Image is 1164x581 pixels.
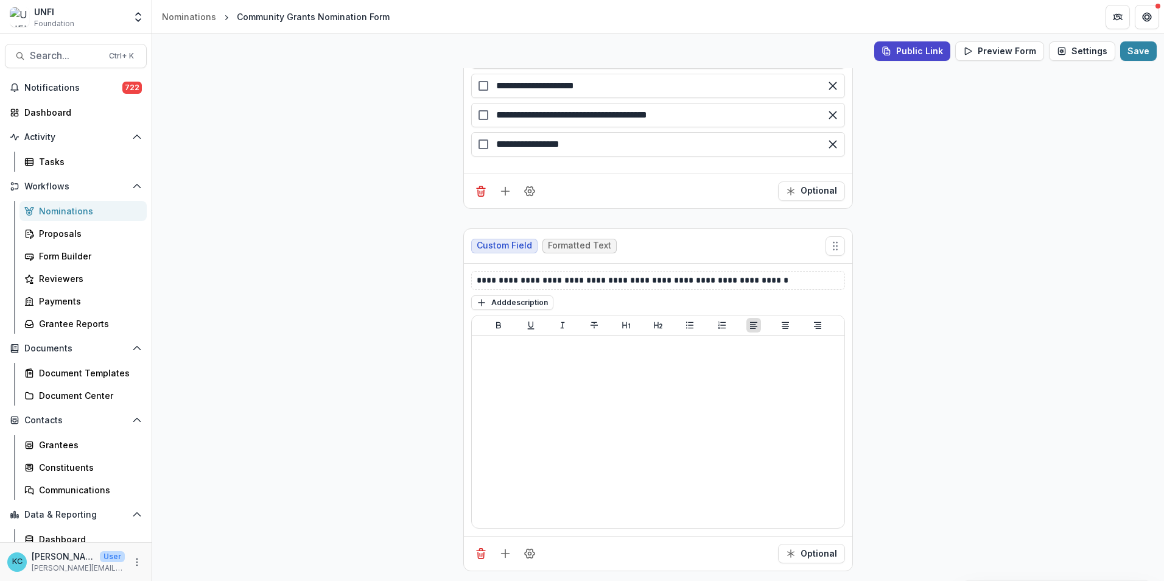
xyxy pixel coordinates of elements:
button: Search... [5,44,147,68]
button: Open Activity [5,127,147,147]
a: Proposals [19,224,147,244]
button: Required [778,181,845,201]
a: Document Templates [19,363,147,383]
span: Formatted Text [548,241,611,251]
div: Community Grants Nomination Form [237,10,390,23]
a: Document Center [19,386,147,406]
button: Ordered List [715,318,729,333]
button: Open Contacts [5,410,147,430]
button: Remove option [823,105,843,125]
button: Field Settings [520,181,539,201]
button: Delete field [471,181,491,201]
div: Grantee Reports [39,317,137,330]
button: Bullet List [682,318,697,333]
span: Documents [24,343,127,354]
button: Align Center [778,318,793,333]
div: Dashboard [24,106,137,119]
div: Constituents [39,461,137,474]
div: Nominations [39,205,137,217]
a: Constituents [19,457,147,477]
div: Kristine Creveling [12,558,23,566]
button: Align Right [810,318,825,333]
button: Move field [826,236,845,256]
div: Proposals [39,227,137,240]
button: Field Settings [520,544,539,563]
a: Grantee Reports [19,314,147,334]
div: UNFI [34,5,74,18]
button: Preview Form [955,41,1044,61]
a: Nominations [19,201,147,221]
button: Notifications722 [5,78,147,97]
button: Italicize [555,318,570,333]
span: Custom Field [477,241,532,251]
img: UNFI [10,7,29,27]
button: Adddescription [471,295,553,310]
button: Remove option [823,76,843,96]
span: Workflows [24,181,127,192]
button: Open entity switcher [130,5,147,29]
div: Nominations [162,10,216,23]
button: Save [1120,41,1157,61]
a: Nominations [157,8,221,26]
div: Payments [39,295,137,308]
a: Communications [19,480,147,500]
button: Partners [1106,5,1130,29]
a: Dashboard [19,529,147,549]
div: Grantees [39,438,137,451]
div: Dashboard [39,533,137,546]
div: Tasks [39,155,137,168]
button: Required [778,544,845,563]
span: 722 [122,82,142,94]
div: Communications [39,484,137,496]
button: Underline [524,318,538,333]
nav: breadcrumb [157,8,394,26]
p: [PERSON_NAME][EMAIL_ADDRESS][PERSON_NAME][DOMAIN_NAME] [32,563,125,574]
button: Copy Link [874,41,950,61]
p: [PERSON_NAME] [32,550,95,563]
span: Foundation [34,18,74,29]
div: Form Builder [39,250,137,262]
a: Payments [19,291,147,311]
button: Strike [587,318,601,333]
p: User [100,551,125,562]
div: Ctrl + K [107,49,136,63]
div: Reviewers [39,272,137,285]
span: Search... [30,50,102,62]
a: Form Builder [19,246,147,266]
span: Data & Reporting [24,510,127,520]
span: Contacts [24,415,127,426]
span: Notifications [24,83,122,93]
button: Add field [496,181,515,201]
button: Open Workflows [5,177,147,196]
span: Activity [24,132,127,143]
button: Open Documents [5,339,147,358]
a: Grantees [19,435,147,455]
a: Reviewers [19,269,147,289]
button: More [130,555,144,569]
div: Document Templates [39,367,137,379]
button: Open Data & Reporting [5,505,147,524]
button: Heading 2 [651,318,665,333]
div: Document Center [39,389,137,402]
a: Dashboard [5,102,147,122]
button: Delete field [471,544,491,563]
button: Add field [496,544,515,563]
button: Align Left [746,318,761,333]
button: Settings [1049,41,1115,61]
button: Bold [491,318,506,333]
button: Heading 1 [619,318,634,333]
a: Tasks [19,152,147,172]
button: Get Help [1135,5,1159,29]
button: Remove option [823,135,843,154]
